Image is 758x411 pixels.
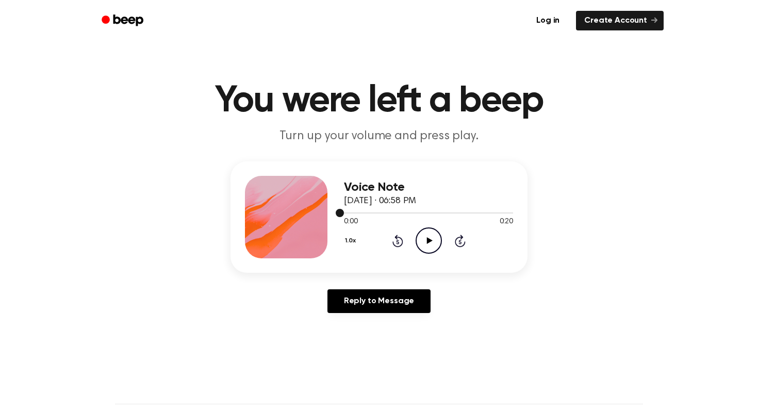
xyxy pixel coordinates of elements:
a: Create Account [576,11,664,30]
button: 1.0x [344,232,359,250]
h1: You were left a beep [115,83,643,120]
span: [DATE] · 06:58 PM [344,196,416,206]
p: Turn up your volume and press play. [181,128,577,145]
span: 0:00 [344,217,357,227]
a: Beep [94,11,153,31]
span: 0:20 [500,217,513,227]
h3: Voice Note [344,180,513,194]
a: Log in [526,9,570,32]
a: Reply to Message [327,289,431,313]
